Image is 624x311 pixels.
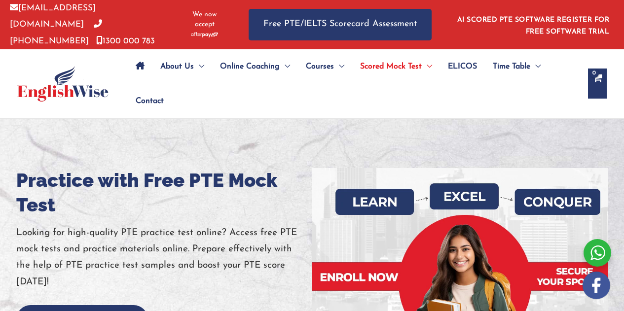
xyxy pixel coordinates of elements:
span: Menu Toggle [280,49,290,84]
a: [PHONE_NUMBER] [10,20,102,45]
img: white-facebook.png [583,272,610,299]
a: CoursesMenu Toggle [298,49,352,84]
a: Time TableMenu Toggle [485,49,549,84]
span: We now accept [185,10,224,30]
span: Menu Toggle [334,49,344,84]
span: Menu Toggle [194,49,204,84]
span: Online Coaching [220,49,280,84]
a: Free PTE/IELTS Scorecard Assessment [249,9,432,40]
span: Time Table [493,49,530,84]
a: About UsMenu Toggle [152,49,212,84]
a: [EMAIL_ADDRESS][DOMAIN_NAME] [10,4,96,29]
aside: Header Widget 1 [451,8,614,40]
span: Menu Toggle [530,49,541,84]
a: 1300 000 783 [96,37,155,45]
span: Contact [136,84,164,118]
p: Looking for high-quality PTE practice test online? Access free PTE mock tests and practice materi... [16,225,312,290]
span: Scored Mock Test [360,49,422,84]
a: ELICOS [440,49,485,84]
nav: Site Navigation: Main Menu [128,49,578,118]
a: AI SCORED PTE SOFTWARE REGISTER FOR FREE SOFTWARE TRIAL [457,16,610,35]
img: cropped-ew-logo [17,66,109,102]
span: About Us [160,49,194,84]
a: Scored Mock TestMenu Toggle [352,49,440,84]
span: Menu Toggle [422,49,432,84]
a: Contact [128,84,164,118]
img: Afterpay-Logo [191,32,218,37]
span: ELICOS [448,49,477,84]
a: View Shopping Cart, empty [588,69,607,99]
span: Courses [306,49,334,84]
a: Online CoachingMenu Toggle [212,49,298,84]
h1: Practice with Free PTE Mock Test [16,168,312,217]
